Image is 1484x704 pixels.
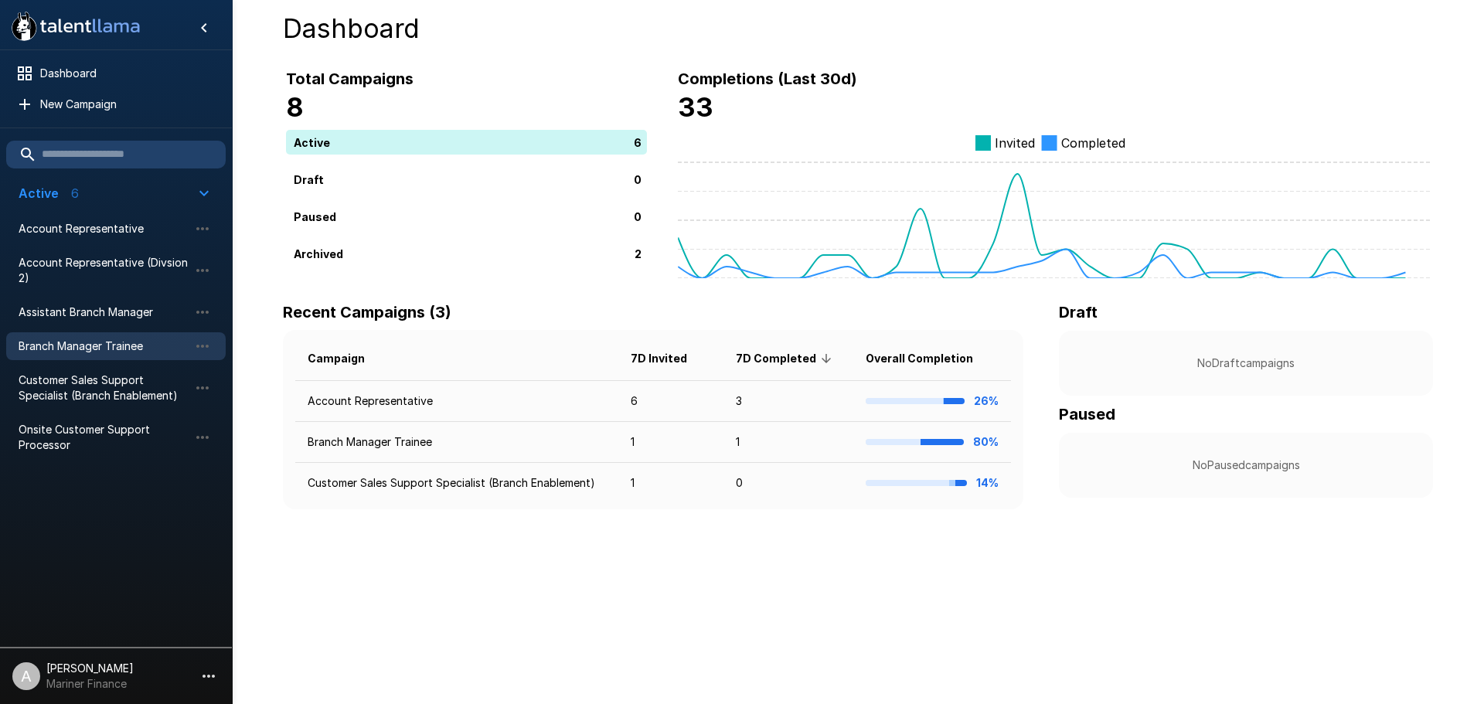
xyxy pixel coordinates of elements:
[295,422,618,463] td: Branch Manager Trainee
[283,303,451,321] b: Recent Campaigns (3)
[723,422,853,463] td: 1
[866,349,993,368] span: Overall Completion
[635,245,642,261] p: 2
[678,70,857,88] b: Completions (Last 30d)
[631,349,707,368] span: 7D Invited
[1059,405,1115,423] b: Paused
[976,476,999,489] b: 14%
[974,394,999,407] b: 26%
[634,134,642,150] p: 6
[308,349,385,368] span: Campaign
[283,12,1433,45] h4: Dashboard
[618,381,723,422] td: 6
[618,463,723,504] td: 1
[723,381,853,422] td: 3
[1059,303,1098,321] b: Draft
[1084,457,1408,473] p: No Paused campaigns
[286,91,304,123] b: 8
[286,70,414,88] b: Total Campaigns
[973,435,999,448] b: 80%
[678,91,713,123] b: 33
[736,349,836,368] span: 7D Completed
[1084,355,1408,371] p: No Draft campaigns
[634,171,642,187] p: 0
[618,422,723,463] td: 1
[634,208,642,224] p: 0
[295,463,618,504] td: Customer Sales Support Specialist (Branch Enablement)
[295,381,618,422] td: Account Representative
[723,463,853,504] td: 0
